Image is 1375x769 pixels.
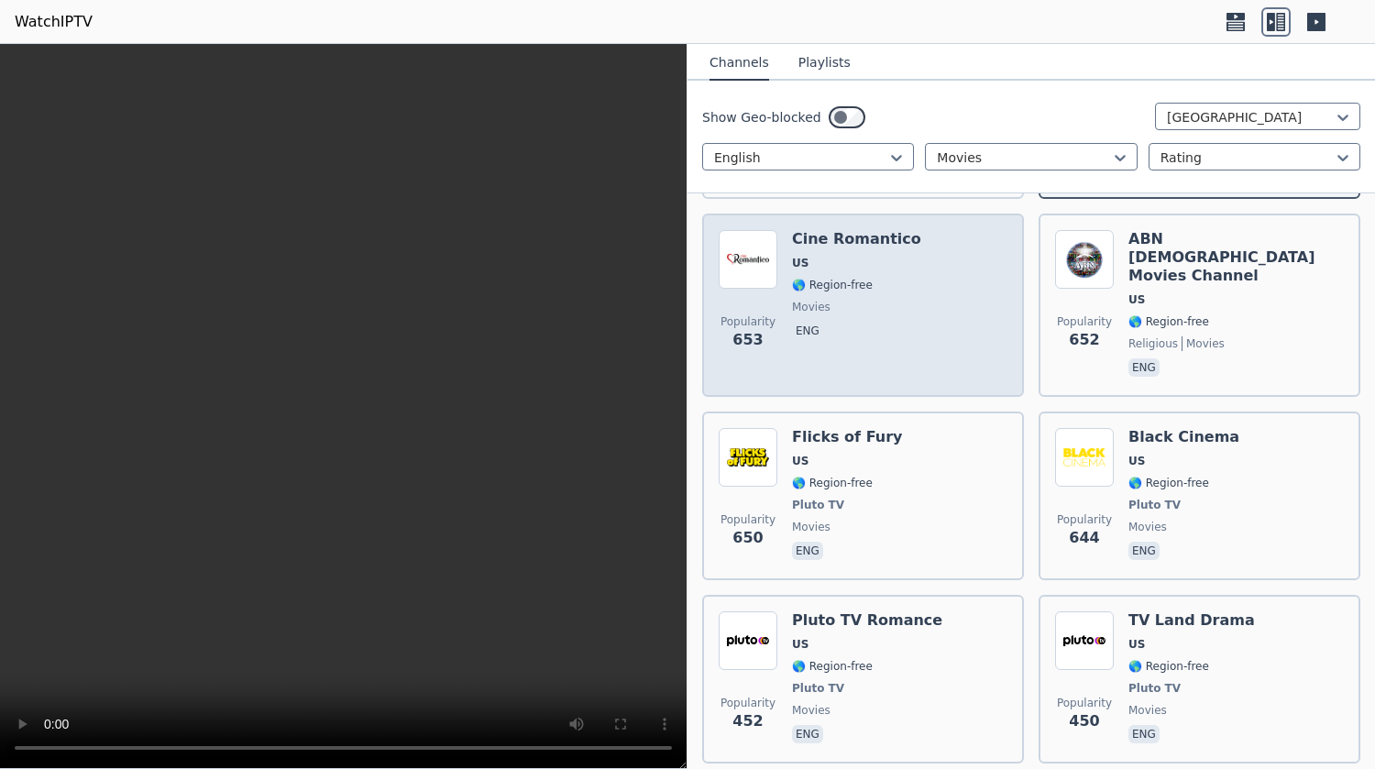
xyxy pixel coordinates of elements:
[1128,659,1209,674] span: 🌎 Region-free
[792,230,921,248] h6: Cine Romantico
[792,725,823,743] p: eng
[1128,611,1255,630] h6: TV Land Drama
[1128,498,1181,512] span: Pluto TV
[792,428,902,446] h6: Flicks of Fury
[792,454,808,468] span: US
[1057,314,1112,329] span: Popularity
[1069,329,1099,351] span: 652
[1128,637,1145,652] span: US
[1182,336,1225,351] span: movies
[1055,230,1114,289] img: ABN Bible Movies Channel
[1128,703,1167,718] span: movies
[732,710,763,732] span: 452
[792,659,873,674] span: 🌎 Region-free
[792,498,844,512] span: Pluto TV
[1128,428,1239,446] h6: Black Cinema
[1128,292,1145,307] span: US
[719,230,777,289] img: Cine Romantico
[1069,527,1099,549] span: 644
[792,637,808,652] span: US
[792,278,873,292] span: 🌎 Region-free
[1128,681,1181,696] span: Pluto TV
[1057,512,1112,527] span: Popularity
[720,512,775,527] span: Popularity
[792,256,808,270] span: US
[702,108,821,126] label: Show Geo-blocked
[1128,314,1209,329] span: 🌎 Region-free
[792,520,830,534] span: movies
[792,322,823,340] p: eng
[709,46,769,81] button: Channels
[1128,358,1160,377] p: eng
[1128,542,1160,560] p: eng
[792,611,942,630] h6: Pluto TV Romance
[792,681,844,696] span: Pluto TV
[1128,520,1167,534] span: movies
[1069,710,1099,732] span: 450
[1128,230,1344,285] h6: ABN [DEMOGRAPHIC_DATA] Movies Channel
[732,527,763,549] span: 650
[1055,428,1114,487] img: Black Cinema
[15,11,93,33] a: WatchIPTV
[792,476,873,490] span: 🌎 Region-free
[732,329,763,351] span: 653
[1057,696,1112,710] span: Popularity
[719,611,777,670] img: Pluto TV Romance
[792,300,830,314] span: movies
[1128,476,1209,490] span: 🌎 Region-free
[1128,725,1160,743] p: eng
[1128,454,1145,468] span: US
[1128,336,1178,351] span: religious
[720,696,775,710] span: Popularity
[792,703,830,718] span: movies
[792,542,823,560] p: eng
[798,46,851,81] button: Playlists
[719,428,777,487] img: Flicks of Fury
[1055,611,1114,670] img: TV Land Drama
[720,314,775,329] span: Popularity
